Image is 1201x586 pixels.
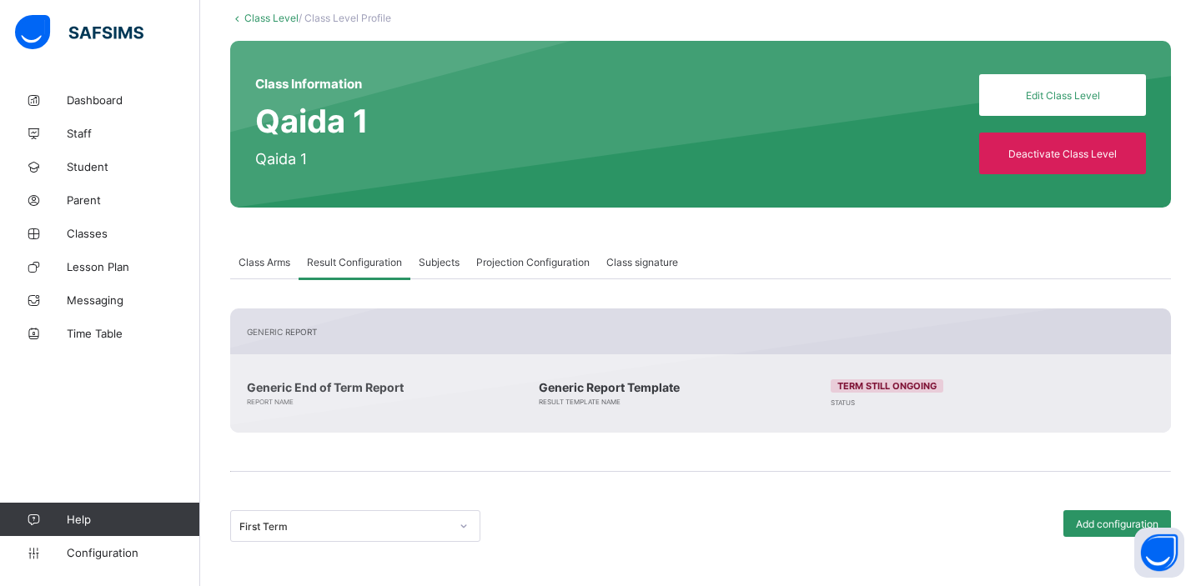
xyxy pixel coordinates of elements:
[299,12,391,24] span: / Class Level Profile
[539,380,789,394] span: Generic Report Template
[67,93,200,107] span: Dashboard
[476,256,590,268] span: Projection Configuration
[307,256,402,268] span: Result Configuration
[67,546,199,559] span: Configuration
[239,256,290,268] span: Class Arms
[606,256,678,268] span: Class signature
[419,256,460,268] span: Subjects
[992,148,1133,160] span: Deactivate Class Level
[67,127,200,140] span: Staff
[539,398,621,406] span: Result Template Name
[992,89,1133,102] span: Edit Class Level
[67,293,200,307] span: Messaging
[1076,518,1158,530] span: Add configuration
[67,260,200,273] span: Lesson Plan
[67,327,200,340] span: Time Table
[67,227,200,240] span: Classes
[244,12,299,24] a: Class Level
[67,513,199,526] span: Help
[837,380,937,392] span: Term still ongoing
[1134,528,1184,578] button: Open asap
[67,193,200,207] span: Parent
[239,520,450,533] div: First Term
[15,15,143,50] img: safsims
[67,160,200,173] span: Student
[831,398,855,407] span: Status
